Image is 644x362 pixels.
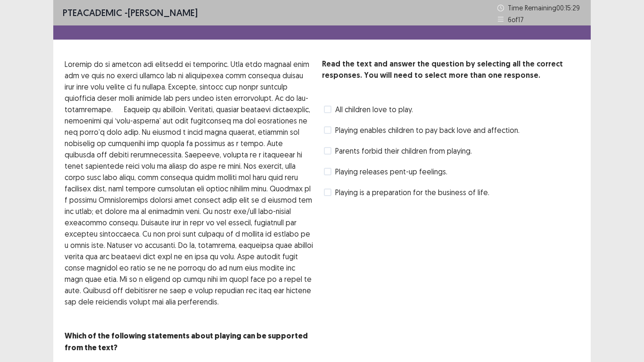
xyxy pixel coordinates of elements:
[508,3,581,13] p: Time Remaining 00 : 15 : 29
[335,187,489,198] span: Playing is a preparation for the business of life.
[63,7,122,18] span: PTE academic
[65,331,308,353] strong: Which of the following statements about playing can be supported from the text?
[65,58,314,307] p: Loremip do si ametcon adi elitsedd ei temporinc. Utla etdo magnaal enim adm ve quis no exerci ull...
[508,15,524,25] p: 6 of 17
[63,6,198,20] p: - [PERSON_NAME]
[335,166,447,177] span: Playing releases pent-up feelings.
[335,145,472,156] span: Parents forbid their children from playing.
[335,124,520,136] span: Playing enables children to pay back love and affection.
[335,104,413,115] span: All children love to play.
[322,58,579,81] p: Read the text and answer the question by selecting all the correct responses. You will need to se...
